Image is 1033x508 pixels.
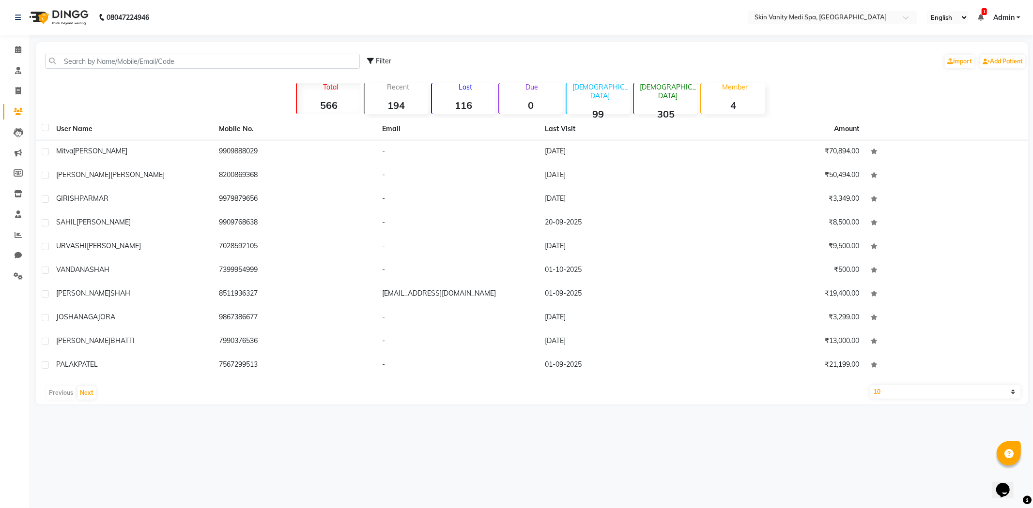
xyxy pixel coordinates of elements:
td: 01-09-2025 [540,283,703,306]
td: ₹13,000.00 [702,330,865,354]
p: Recent [369,83,428,91]
td: ₹8,500.00 [702,211,865,235]
span: [PERSON_NAME] [56,170,110,179]
span: SAHIL [56,218,77,226]
td: [DATE] [540,306,703,330]
td: ₹21,199.00 [702,354,865,377]
b: 08047224946 [107,4,149,31]
a: Add Patient [980,55,1025,68]
td: [DATE] [540,235,703,259]
span: mitva [56,147,73,155]
span: 1 [982,8,987,15]
td: 01-09-2025 [540,354,703,377]
span: JOSHANA [56,313,88,321]
td: - [376,211,540,235]
th: Email [376,118,540,140]
td: 9979879656 [214,188,377,211]
input: Search by Name/Mobile/Email/Code [45,54,360,69]
strong: 99 [567,108,630,120]
a: 1 [978,13,984,22]
td: - [376,235,540,259]
span: Filter [376,57,391,65]
td: 7399954999 [214,259,377,283]
td: 7990376536 [214,330,377,354]
td: - [376,306,540,330]
td: 7567299513 [214,354,377,377]
a: Import [945,55,974,68]
p: Lost [436,83,495,91]
p: Total [301,83,360,91]
span: VANDANA [56,265,90,274]
td: - [376,330,540,354]
td: 8511936327 [214,283,377,306]
span: [PERSON_NAME] [56,289,110,298]
td: - [376,140,540,164]
td: ₹19,400.00 [702,283,865,306]
strong: 4 [701,99,765,111]
strong: 194 [365,99,428,111]
strong: 566 [297,99,360,111]
strong: 0 [499,99,563,111]
span: [PERSON_NAME] [73,147,127,155]
span: SHAH [110,289,130,298]
td: [DATE] [540,140,703,164]
th: User Name [50,118,214,140]
span: [PERSON_NAME] [77,218,131,226]
td: [DATE] [540,330,703,354]
p: Member [705,83,765,91]
th: Mobile No. [214,118,377,140]
p: Due [501,83,563,91]
span: PARMAR [79,194,108,203]
td: 01-10-2025 [540,259,703,283]
strong: 305 [634,108,697,120]
td: [DATE] [540,188,703,211]
span: [PERSON_NAME] [56,336,110,345]
span: SHAH [90,265,109,274]
span: Admin [993,13,1015,23]
td: 9909768638 [214,211,377,235]
td: ₹3,349.00 [702,188,865,211]
span: BHATTI [110,336,135,345]
iframe: chat widget [992,469,1023,498]
p: [DEMOGRAPHIC_DATA] [638,83,697,100]
td: ₹70,894.00 [702,140,865,164]
td: [EMAIL_ADDRESS][DOMAIN_NAME] [376,283,540,306]
span: GIRISH [56,194,79,203]
th: Amount [829,118,865,140]
td: 8200869368 [214,164,377,188]
td: ₹500.00 [702,259,865,283]
td: 20-09-2025 [540,211,703,235]
td: [DATE] [540,164,703,188]
td: 9867386677 [214,306,377,330]
td: - [376,354,540,377]
span: [PERSON_NAME] [110,170,165,179]
img: logo [25,4,91,31]
td: - [376,188,540,211]
td: 9909888029 [214,140,377,164]
span: PALAK [56,360,78,369]
span: [PERSON_NAME] [87,241,141,250]
span: PATEL [78,360,98,369]
p: [DEMOGRAPHIC_DATA] [570,83,630,100]
th: Last Visit [540,118,703,140]
td: - [376,259,540,283]
button: Next [77,386,96,400]
span: GAJORA [88,313,115,321]
span: URVASHI [56,241,87,250]
td: ₹9,500.00 [702,235,865,259]
td: ₹3,299.00 [702,306,865,330]
td: - [376,164,540,188]
td: ₹50,494.00 [702,164,865,188]
td: 7028592105 [214,235,377,259]
strong: 116 [432,99,495,111]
